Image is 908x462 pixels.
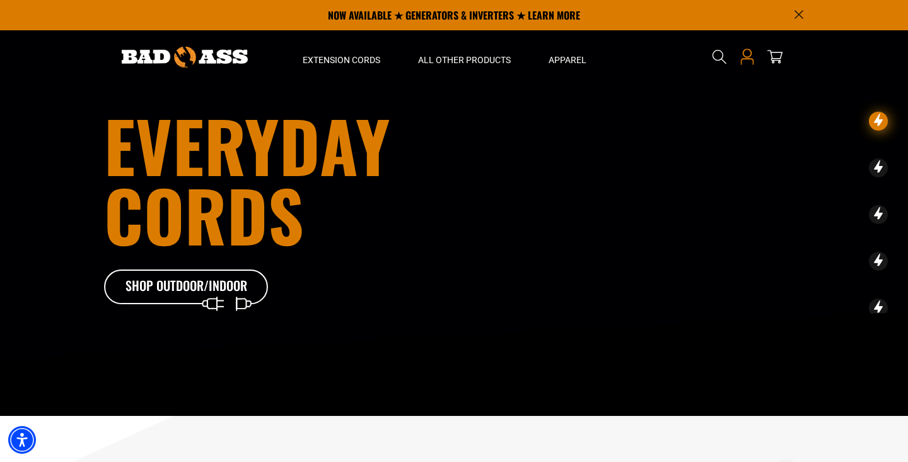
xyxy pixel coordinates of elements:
summary: Search [709,47,730,67]
h1: Everyday cords [104,110,524,249]
span: Extension Cords [303,54,380,66]
span: All Other Products [418,54,511,66]
a: Open this option [737,30,757,83]
div: Accessibility Menu [8,426,36,454]
summary: Extension Cords [284,30,399,83]
summary: Apparel [530,30,605,83]
a: cart [765,49,785,64]
summary: All Other Products [399,30,530,83]
a: Shop Outdoor/Indoor [104,269,268,305]
span: Apparel [549,54,586,66]
img: Bad Ass Extension Cords [122,47,248,68]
